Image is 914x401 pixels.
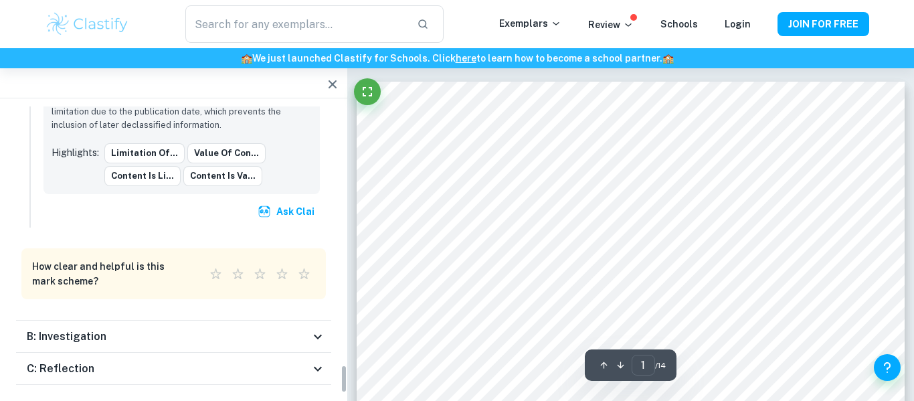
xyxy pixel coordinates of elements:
[185,5,406,43] input: Search for any exemplars...
[45,11,130,37] img: Clastify logo
[662,53,674,64] span: 🏫
[16,321,331,353] div: B: Investigation
[104,143,185,163] button: Limitation of...
[241,53,252,64] span: 🏫
[660,19,698,29] a: Schools
[187,143,266,163] button: Value of con...
[255,199,320,224] button: Ask Clai
[183,166,262,186] button: Content is va...
[874,354,901,381] button: Help and Feedback
[456,53,476,64] a: here
[588,17,634,32] p: Review
[32,259,189,289] h6: How clear and helpful is this mark scheme?
[258,205,271,218] img: clai.svg
[655,359,666,372] span: / 14
[499,16,561,31] p: Exemplars
[725,19,751,29] a: Login
[354,78,381,105] button: Fullscreen
[3,51,911,66] h6: We just launched Clastify for Schools. Click to learn how to become a school partner.
[27,329,106,345] h6: B: Investigation
[778,12,869,36] button: JOIN FOR FREE
[104,166,181,186] button: Content is li...
[27,361,94,377] h6: C: Reflection
[52,145,99,160] p: Highlights:
[16,353,331,385] div: C: Reflection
